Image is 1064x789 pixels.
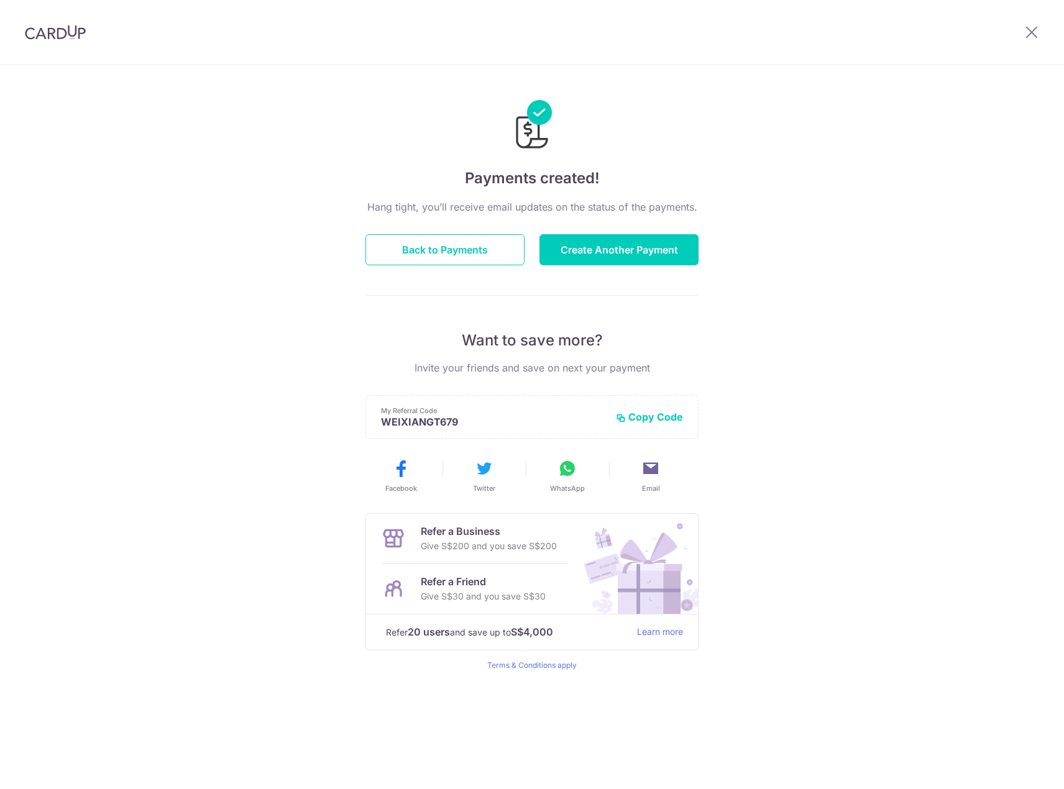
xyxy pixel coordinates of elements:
button: Back to Payments [365,234,525,265]
p: Refer a Business [421,524,557,539]
p: Refer and save up to [386,624,627,640]
span: WhatsApp [550,483,585,493]
span: Email [642,483,660,493]
p: Refer a Friend [421,574,546,589]
strong: 20 users [408,624,450,639]
button: WhatsApp [531,458,604,493]
img: Payments [512,100,552,152]
p: Invite your friends and save on next your payment [365,360,699,375]
h4: Payments created! [365,167,699,189]
img: Refer [572,514,698,614]
button: Twitter [447,458,521,493]
a: Terms & Conditions apply [487,660,577,670]
a: Learn more [637,624,683,640]
span: Twitter [473,483,495,493]
button: Create Another Payment [539,234,699,265]
p: Give S$30 and you save S$30 [421,589,546,604]
span: Facebook [385,483,417,493]
p: My Referral Code [381,406,606,416]
img: CardUp [25,25,86,40]
button: Copy Code [616,411,683,423]
p: WEIXIANGT679 [381,416,606,428]
p: Hang tight, you’ll receive email updates on the status of the payments. [365,199,699,214]
p: Give S$200 and you save S$200 [421,539,557,554]
p: Want to save more? [365,331,699,350]
button: Facebook [364,458,438,493]
button: Email [614,458,687,493]
strong: S$4,000 [511,624,553,639]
